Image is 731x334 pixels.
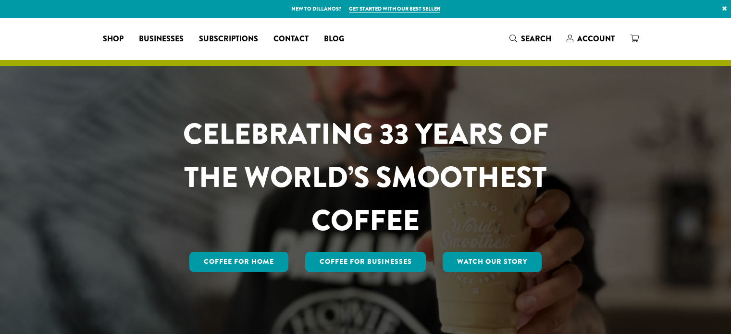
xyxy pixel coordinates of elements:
[349,5,440,13] a: Get started with our best seller
[273,33,309,45] span: Contact
[139,33,184,45] span: Businesses
[95,31,131,47] a: Shop
[324,33,344,45] span: Blog
[577,33,615,44] span: Account
[189,252,288,272] a: Coffee for Home
[155,112,577,242] h1: CELEBRATING 33 YEARS OF THE WORLD’S SMOOTHEST COFFEE
[502,31,559,47] a: Search
[305,252,426,272] a: Coffee For Businesses
[199,33,258,45] span: Subscriptions
[103,33,124,45] span: Shop
[443,252,542,272] a: Watch Our Story
[521,33,551,44] span: Search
